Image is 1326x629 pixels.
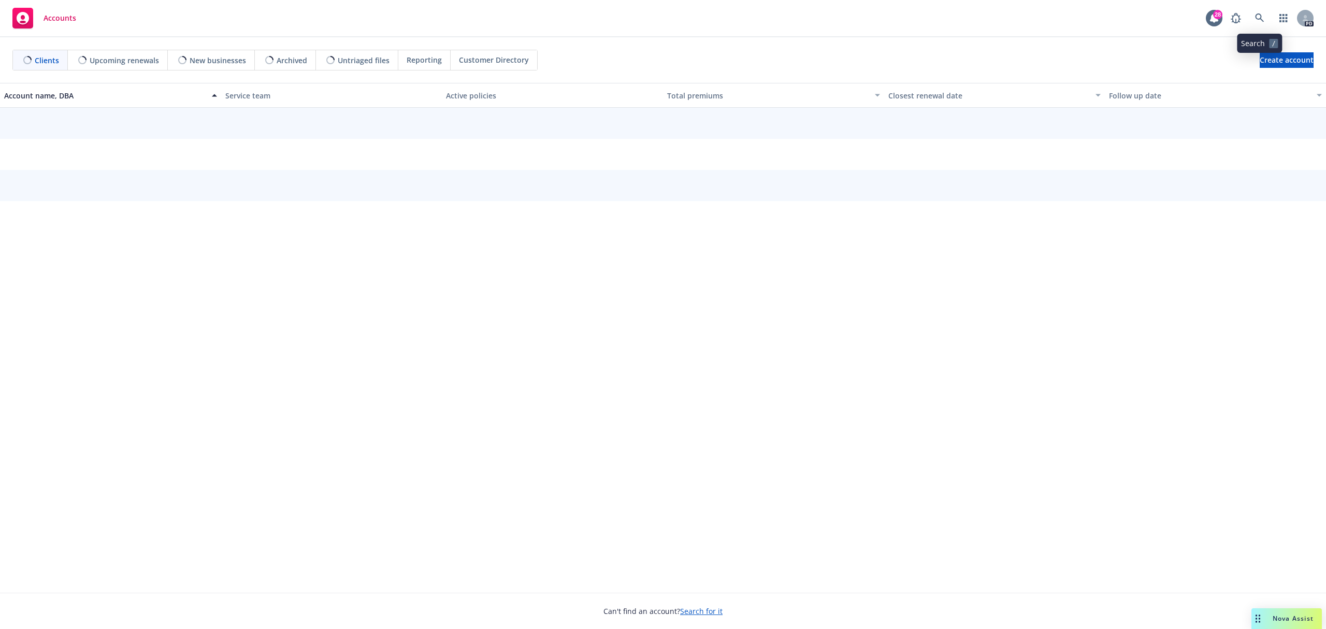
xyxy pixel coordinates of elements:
[277,55,307,66] span: Archived
[1251,608,1264,629] div: Drag to move
[4,90,206,101] div: Account name, DBA
[459,54,529,65] span: Customer Directory
[1213,10,1222,19] div: 28
[1273,614,1314,623] span: Nova Assist
[407,54,442,65] span: Reporting
[1109,90,1310,101] div: Follow up date
[8,4,80,33] a: Accounts
[221,83,442,108] button: Service team
[225,90,438,101] div: Service team
[1105,83,1326,108] button: Follow up date
[190,55,246,66] span: New businesses
[35,55,59,66] span: Clients
[1226,8,1246,28] a: Report a Bug
[1249,8,1270,28] a: Search
[1260,50,1314,70] span: Create account
[888,90,1090,101] div: Closest renewal date
[90,55,159,66] span: Upcoming renewals
[1260,52,1314,68] a: Create account
[884,83,1105,108] button: Closest renewal date
[663,83,884,108] button: Total premiums
[1251,608,1322,629] button: Nova Assist
[442,83,663,108] button: Active policies
[1273,8,1294,28] a: Switch app
[446,90,659,101] div: Active policies
[667,90,869,101] div: Total premiums
[680,606,723,616] a: Search for it
[338,55,390,66] span: Untriaged files
[44,14,76,22] span: Accounts
[603,606,723,617] span: Can't find an account?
